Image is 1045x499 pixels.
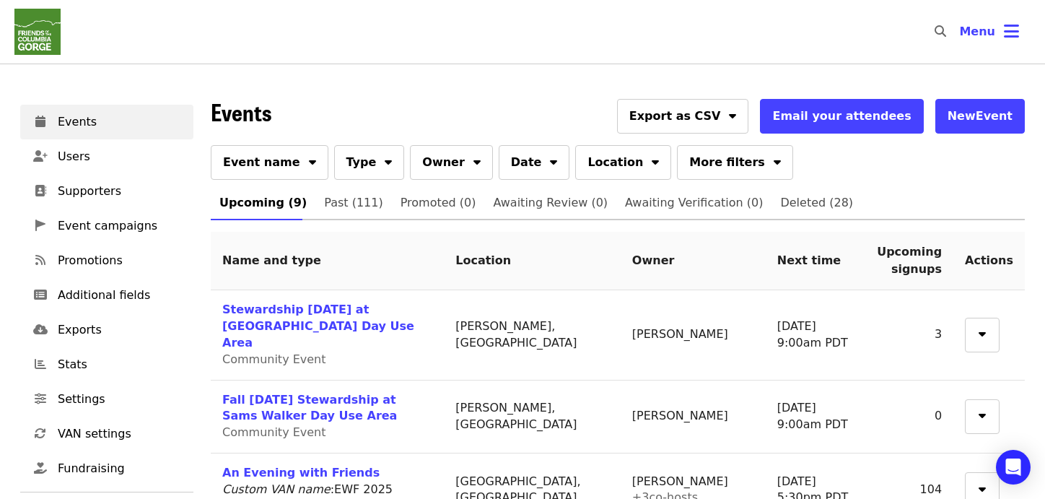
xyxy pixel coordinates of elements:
span: Upcoming (9) [219,193,307,213]
i: user-plus icon [33,149,48,163]
i: bars icon [1004,21,1019,42]
span: Events [58,113,182,131]
i: chart-bar icon [35,357,46,371]
i: rss icon [35,253,45,267]
span: Awaiting Verification (0) [625,193,763,213]
a: Promotions [20,243,193,278]
i: sort-down icon [309,153,316,167]
input: Search [955,14,966,49]
a: Exports [20,313,193,347]
a: Fundraising [20,451,193,486]
span: Supporters [58,183,182,200]
span: Fundraising [58,460,182,477]
i: sort-down icon [385,153,392,167]
button: Toggle account menu [948,14,1031,49]
i: hand-holding-heart icon [34,461,47,475]
div: 0 [877,408,942,425]
a: Past (111) [315,186,391,220]
a: Upcoming (9) [211,186,315,220]
i: sort-down icon [550,153,557,167]
td: [PERSON_NAME] [621,381,766,454]
i: sliders-h icon [35,392,46,406]
span: Promotions [58,252,182,269]
span: Deleted (28) [780,193,853,213]
span: Additional fields [58,287,182,304]
div: 104 [877,482,942,498]
span: Community Event [222,425,326,439]
i: Custom VAN name [222,482,331,496]
a: Settings [20,382,193,417]
span: Owner [422,154,465,171]
a: Event campaigns [20,209,193,243]
a: Users [20,139,193,174]
a: Stewardship [DATE] at [GEOGRAPHIC_DATA] Day Use Area [222,303,414,350]
a: VAN settings [20,417,193,451]
div: 3 [877,326,942,343]
a: Deleted (28) [771,186,862,220]
a: An Evening with Friends [222,466,380,480]
img: Friends Of The Columbia Gorge - Home [14,9,61,55]
th: Name and type [211,232,444,290]
i: sync icon [35,427,46,441]
span: Awaiting Review (0) [493,193,608,213]
span: Date [511,154,542,171]
span: Users [58,148,182,165]
i: search icon [935,25,946,38]
i: sort-down icon [774,153,781,167]
button: Export as CSV [617,99,749,134]
a: Additional fields [20,278,193,313]
div: [PERSON_NAME], [GEOGRAPHIC_DATA] [455,318,609,352]
th: Actions [953,232,1025,290]
td: [DATE] 9:00am PDT [766,381,865,454]
span: Type [346,154,377,171]
a: Promoted (0) [392,186,485,220]
span: Stats [58,356,182,373]
button: Type [334,145,405,180]
span: Event campaigns [58,217,182,235]
i: sort-down icon [979,325,986,339]
button: Owner [410,145,493,180]
i: list-alt icon [34,288,47,302]
span: Location [587,154,643,171]
td: [DATE] 9:00am PDT [766,290,865,381]
a: Fall [DATE] Stewardship at Sams Walker Day Use Area [222,393,397,423]
button: Date [499,145,570,180]
i: sort-down icon [473,153,481,167]
div: [PERSON_NAME], [GEOGRAPHIC_DATA] [455,400,609,433]
a: Events [20,105,193,139]
div: Open Intercom Messenger [996,450,1031,485]
i: sort-down icon [729,107,736,121]
span: Events [211,95,271,129]
span: VAN settings [58,425,182,443]
button: More filters [677,145,792,180]
td: [PERSON_NAME] [621,290,766,381]
a: Stats [20,347,193,382]
span: More filters [689,154,764,171]
span: Exports [58,321,182,339]
span: Export as CSV [629,108,721,125]
i: pennant icon [35,219,45,233]
button: NewEvent [935,99,1025,134]
a: Supporters [20,174,193,209]
button: Event name [211,145,328,180]
span: Past (111) [324,193,382,213]
span: Menu [959,25,995,38]
span: Settings [58,391,182,408]
i: cloud-download icon [33,323,48,337]
i: sort-down icon [979,407,986,420]
a: Awaiting Review (0) [484,186,616,220]
i: sort-down icon [652,153,659,167]
i: sort-down icon [979,480,986,494]
span: Event name [223,154,300,171]
button: Location [575,145,671,180]
span: Promoted (0) [401,193,476,213]
i: calendar icon [35,115,45,129]
span: Community Event [222,352,326,366]
th: Owner [621,232,766,290]
button: Email your attendees [760,99,923,134]
a: Awaiting Verification (0) [616,186,771,220]
span: Upcoming signups [877,245,942,276]
th: Location [444,232,621,290]
th: Next time [766,232,865,290]
i: address-book icon [35,184,46,198]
